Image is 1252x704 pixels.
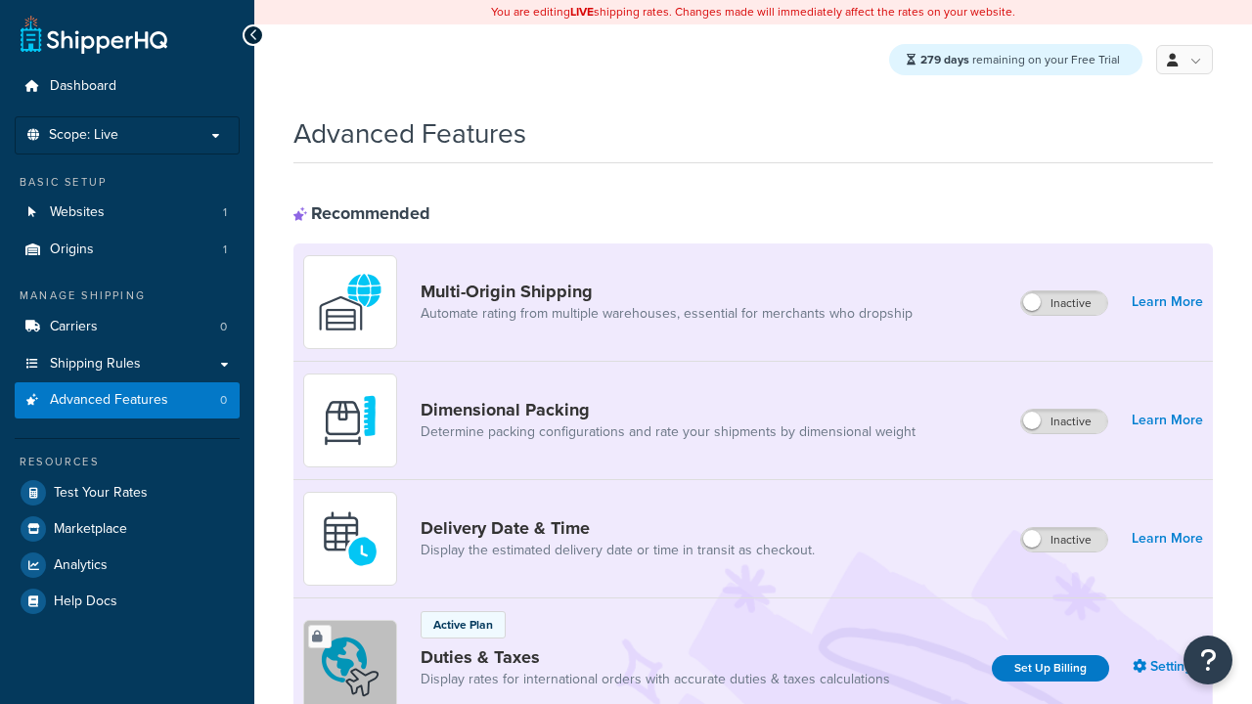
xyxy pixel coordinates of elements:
li: Websites [15,195,240,231]
span: Carriers [50,319,98,335]
li: Carriers [15,309,240,345]
a: Advanced Features0 [15,382,240,418]
span: Dashboard [50,78,116,95]
a: Marketplace [15,511,240,547]
a: Set Up Billing [992,655,1109,682]
span: Test Your Rates [54,485,148,502]
a: Shipping Rules [15,346,240,382]
img: WatD5o0RtDAAAAAElFTkSuQmCC [316,268,384,336]
b: LIVE [570,3,594,21]
span: 0 [220,392,227,409]
span: 1 [223,204,227,221]
a: Learn More [1132,288,1203,316]
a: Help Docs [15,584,240,619]
span: 0 [220,319,227,335]
a: Learn More [1132,525,1203,552]
a: Display the estimated delivery date or time in transit as checkout. [421,541,815,560]
a: Settings [1133,653,1203,681]
a: Dashboard [15,68,240,105]
a: Multi-Origin Shipping [421,281,913,302]
span: Origins [50,242,94,258]
img: gfkeb5ejjkALwAAAABJRU5ErkJggg== [316,505,384,573]
li: Advanced Features [15,382,240,418]
span: Advanced Features [50,392,168,409]
label: Inactive [1021,291,1107,315]
span: 1 [223,242,227,258]
a: Display rates for international orders with accurate duties & taxes calculations [421,670,890,689]
a: Carriers0 [15,309,240,345]
a: Delivery Date & Time [421,517,815,539]
a: Automate rating from multiple warehouses, essential for merchants who dropship [421,304,913,324]
button: Open Resource Center [1184,636,1232,684]
strong: 279 days [920,51,969,68]
span: Marketplace [54,521,127,538]
a: Analytics [15,548,240,583]
span: Analytics [54,557,108,574]
div: Resources [15,454,240,470]
label: Inactive [1021,528,1107,551]
span: Shipping Rules [50,356,141,373]
span: Websites [50,204,105,221]
img: DTVBYsAAAAAASUVORK5CYII= [316,386,384,455]
a: Test Your Rates [15,475,240,510]
a: Duties & Taxes [421,646,890,668]
label: Inactive [1021,410,1107,433]
a: Origins1 [15,232,240,268]
h1: Advanced Features [293,114,526,153]
a: Determine packing configurations and rate your shipments by dimensional weight [421,422,916,442]
span: Scope: Live [49,127,118,144]
a: Websites1 [15,195,240,231]
a: Dimensional Packing [421,399,916,420]
div: Basic Setup [15,174,240,191]
a: Learn More [1132,407,1203,434]
span: remaining on your Free Trial [920,51,1120,68]
div: Manage Shipping [15,287,240,304]
div: Recommended [293,202,430,224]
span: Help Docs [54,594,117,610]
p: Active Plan [433,616,493,634]
li: Origins [15,232,240,268]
